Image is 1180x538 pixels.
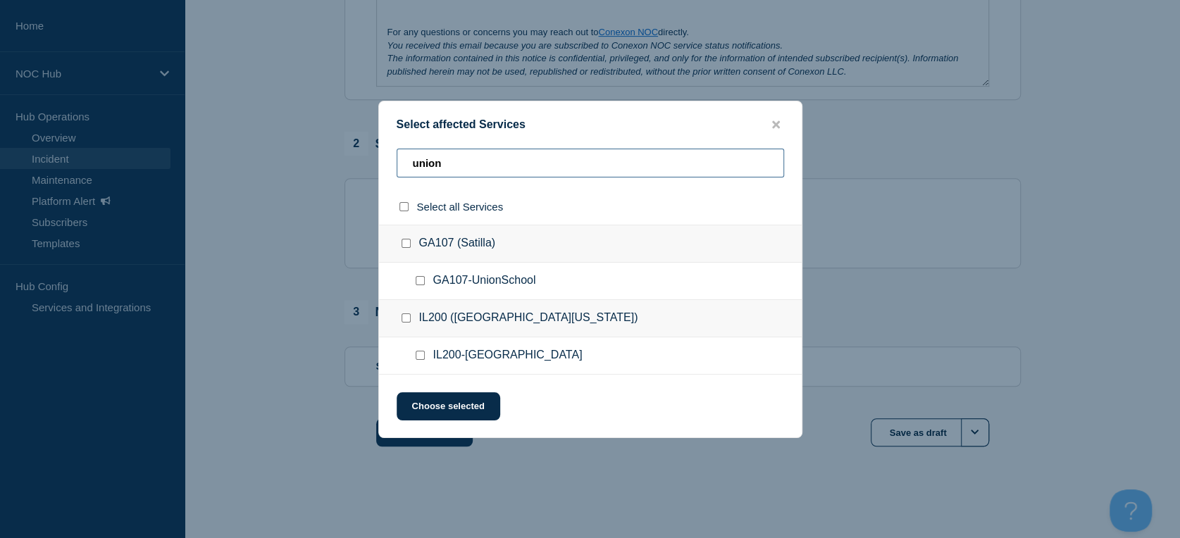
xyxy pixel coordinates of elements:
button: close button [768,118,784,132]
span: GA107-UnionSchool [433,274,536,288]
input: Search [397,149,784,177]
span: IL200-[GEOGRAPHIC_DATA] [433,349,583,363]
input: IL200-Unionville checkbox [416,351,425,360]
input: GA107-UnionSchool checkbox [416,276,425,285]
input: IL200 (Southern Illinois) checkbox [402,313,411,323]
span: Select all Services [417,201,504,213]
button: Choose selected [397,392,500,420]
div: IL200 ([GEOGRAPHIC_DATA][US_STATE]) [379,300,802,337]
div: GA107 (Satilla) [379,225,802,263]
div: Select affected Services [379,118,802,132]
input: select all checkbox [399,202,409,211]
input: GA107 (Satilla) checkbox [402,239,411,248]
